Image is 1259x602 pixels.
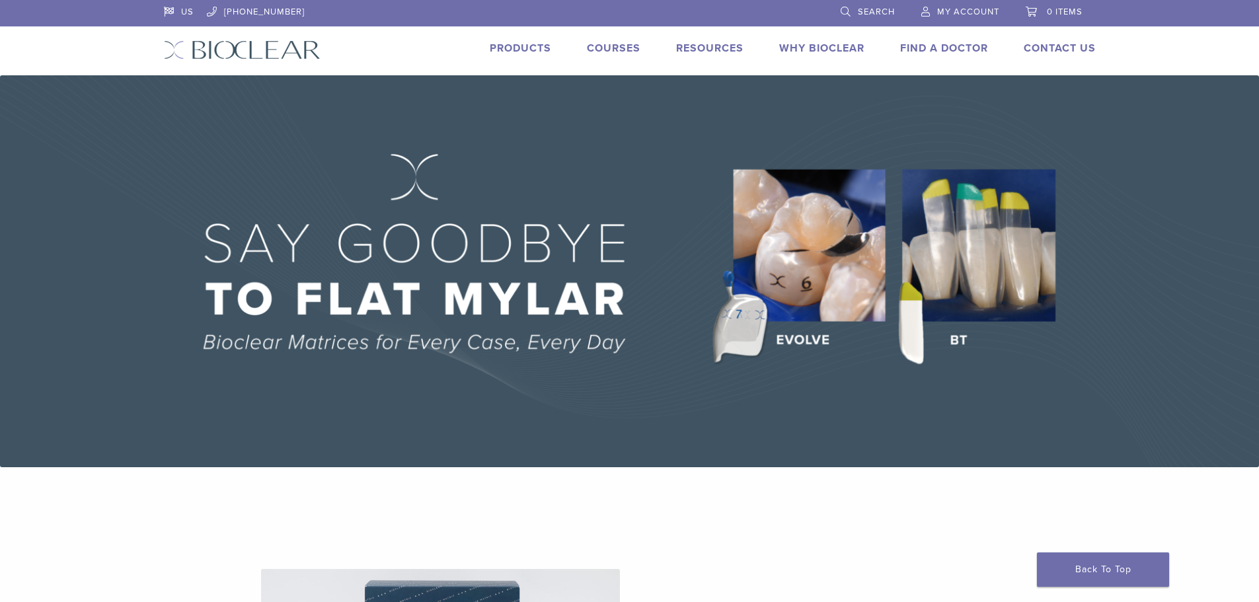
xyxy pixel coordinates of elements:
[779,42,864,55] a: Why Bioclear
[164,40,321,59] img: Bioclear
[1047,7,1083,17] span: 0 items
[900,42,988,55] a: Find A Doctor
[1024,42,1096,55] a: Contact Us
[490,42,551,55] a: Products
[587,42,640,55] a: Courses
[1037,552,1169,587] a: Back To Top
[858,7,895,17] span: Search
[937,7,999,17] span: My Account
[676,42,744,55] a: Resources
